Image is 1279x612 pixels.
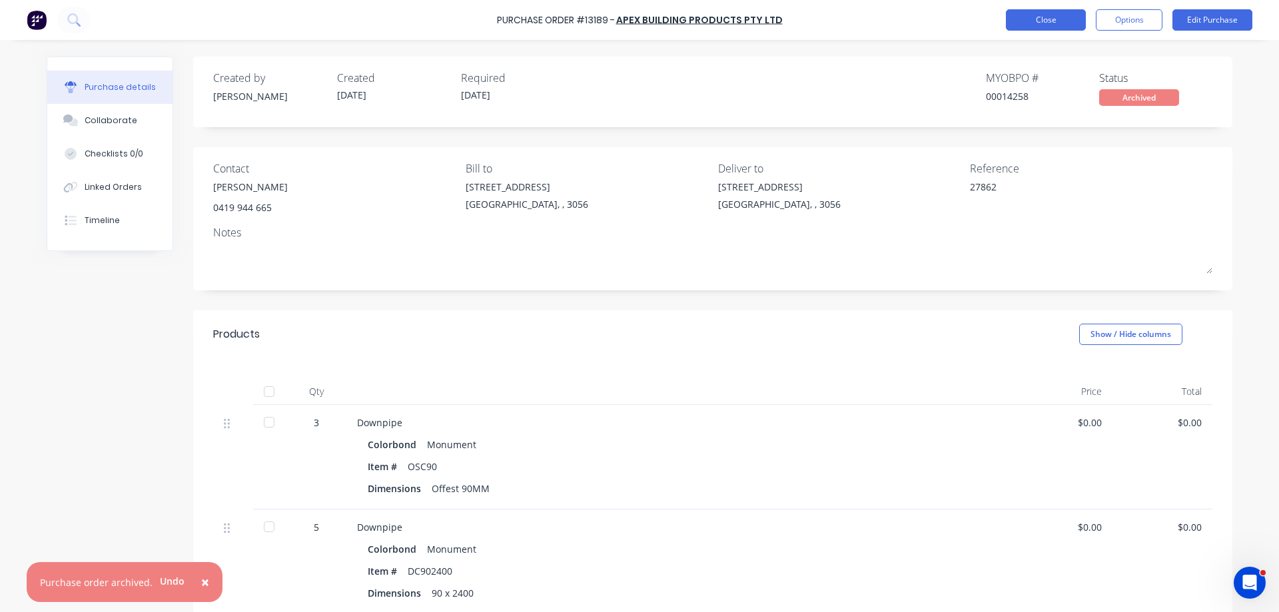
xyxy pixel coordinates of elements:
[718,160,961,176] div: Deliver to
[1123,520,1202,534] div: $0.00
[718,197,841,211] div: [GEOGRAPHIC_DATA], , 3056
[213,70,326,86] div: Created by
[408,457,437,476] div: OSC90
[213,89,326,103] div: [PERSON_NAME]
[85,115,137,127] div: Collaborate
[368,583,432,603] div: Dimensions
[368,457,408,476] div: Item #
[1123,416,1202,430] div: $0.00
[85,214,120,226] div: Timeline
[970,180,1136,210] textarea: 27862
[368,435,422,454] div: Colorbond
[85,81,156,93] div: Purchase details
[408,561,452,581] div: DC902400
[986,89,1099,103] div: 00014258
[27,10,47,30] img: Factory
[213,224,1212,240] div: Notes
[85,181,142,193] div: Linked Orders
[466,160,708,176] div: Bill to
[153,571,192,591] button: Undo
[213,326,260,342] div: Products
[427,539,476,559] div: Monument
[201,573,209,591] span: ×
[368,561,408,581] div: Item #
[357,416,1002,430] div: Downpipe
[368,479,432,498] div: Dimensions
[497,13,615,27] div: Purchase Order #13189 -
[47,137,173,170] button: Checklists 0/0
[213,160,456,176] div: Contact
[1234,567,1266,599] iframe: Intercom live chat
[986,70,1099,86] div: MYOB PO #
[357,520,1002,534] div: Downpipe
[466,180,588,194] div: [STREET_ADDRESS]
[461,70,574,86] div: Required
[47,170,173,204] button: Linked Orders
[1006,9,1086,31] button: Close
[1079,324,1182,345] button: Show / Hide columns
[1023,416,1102,430] div: $0.00
[297,416,336,430] div: 3
[1013,378,1112,405] div: Price
[466,197,588,211] div: [GEOGRAPHIC_DATA], , 3056
[1112,378,1212,405] div: Total
[213,200,288,214] div: 0419 944 665
[970,160,1212,176] div: Reference
[427,435,476,454] div: Monument
[368,539,422,559] div: Colorbond
[188,566,222,598] button: Close
[718,180,841,194] div: [STREET_ADDRESS]
[47,104,173,137] button: Collaborate
[432,479,490,498] div: Offest 90MM
[1172,9,1252,31] button: Edit Purchase
[1096,9,1162,31] button: Options
[297,520,336,534] div: 5
[616,13,783,27] a: APEX BUILDING PRODUCTS PTY LTD
[85,148,143,160] div: Checklists 0/0
[286,378,346,405] div: Qty
[213,180,288,194] div: [PERSON_NAME]
[47,204,173,237] button: Timeline
[47,71,173,104] button: Purchase details
[432,583,474,603] div: 90 x 2400
[1023,520,1102,534] div: $0.00
[337,70,450,86] div: Created
[40,575,153,589] div: Purchase order archived.
[1099,89,1179,106] div: Archived
[1099,70,1212,86] div: Status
